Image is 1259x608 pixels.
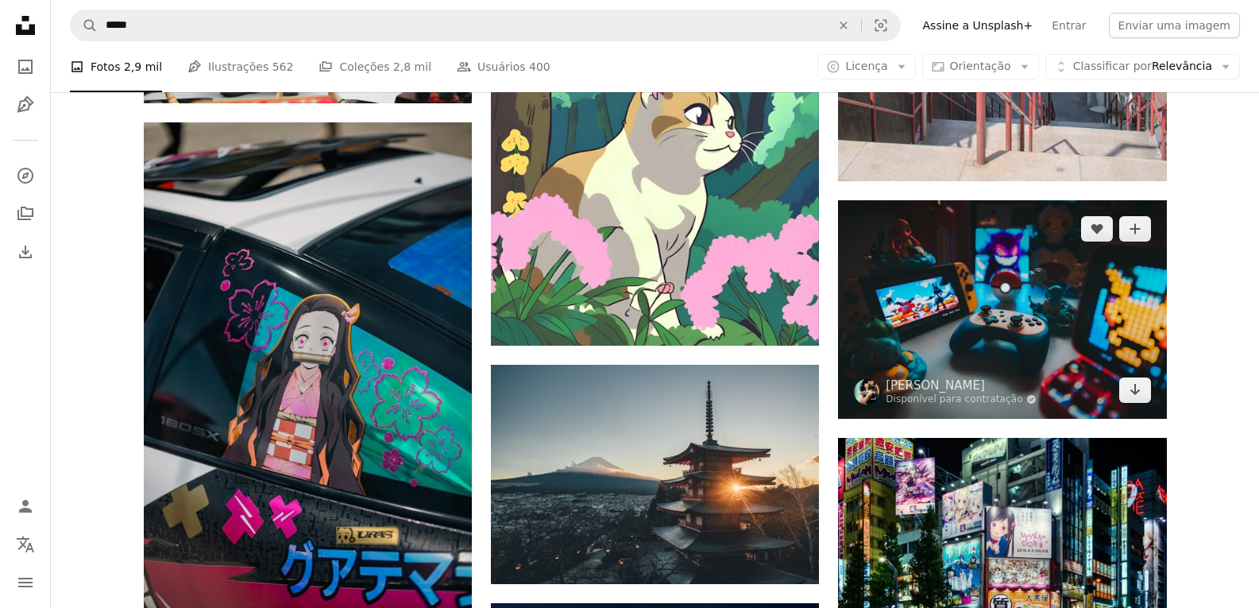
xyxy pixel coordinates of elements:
[862,10,900,41] button: Pesquisa visual
[1073,60,1152,72] span: Classificar por
[10,10,41,45] a: Início — Unsplash
[1081,216,1113,242] button: Curtir
[838,302,1166,316] a: um grupo de brinquedos em uma mesa
[1042,13,1095,38] a: Entrar
[886,378,1037,393] a: [PERSON_NAME]
[854,379,879,405] img: Ir para o perfil de Branden Skeli
[845,60,887,72] span: Licença
[10,198,41,230] a: Coleções
[838,200,1166,419] img: um grupo de brinquedos em uma mesa
[10,51,41,83] a: Fotos
[1045,54,1240,79] button: Classificar porRelevância
[70,10,901,41] form: Pesquise conteúdo visual em todo o site
[457,41,550,92] a: Usuários 400
[1119,378,1151,403] a: Baixar
[144,361,472,375] a: interface gráfica do usuário
[272,58,294,76] span: 562
[187,41,293,92] a: Ilustrações 562
[817,54,915,79] button: Licença
[10,160,41,192] a: Explorar
[1109,13,1240,38] button: Enviar uma imagem
[886,393,1037,406] a: Disponível para contratação
[10,529,41,560] button: Idioma
[10,89,41,121] a: Ilustrações
[491,174,819,188] a: um gato sentado no meio de uma floresta
[1073,59,1212,75] span: Relevância
[838,540,1166,555] a: Texto
[950,60,1011,72] span: Orientação
[10,490,41,522] a: Entrar / Cadastrar-se
[71,10,98,41] button: Pesquise na Unsplash
[10,567,41,598] button: Menu
[491,17,819,346] img: um gato sentado no meio de uma floresta
[10,236,41,268] a: Histórico de downloads
[1119,216,1151,242] button: Adicionar à coleção
[826,10,861,41] button: Limpar
[922,54,1039,79] button: Orientação
[319,41,431,92] a: Coleções 2,8 mil
[913,13,1043,38] a: Assine a Unsplash+
[491,365,819,584] img: Templo do pagode cercado por árvores
[393,58,431,76] span: 2,8 mil
[491,467,819,482] a: Templo do pagode cercado por árvores
[529,58,550,76] span: 400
